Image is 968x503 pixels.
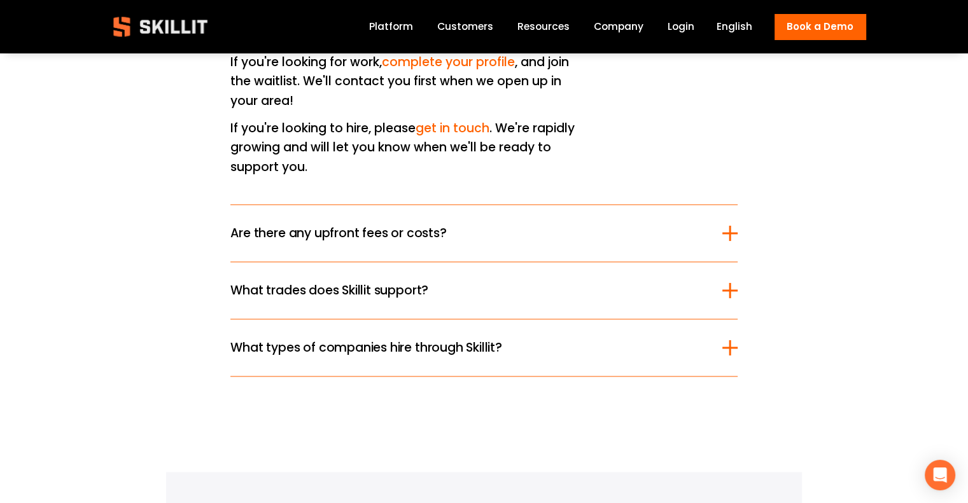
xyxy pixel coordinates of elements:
a: Customers [437,18,493,36]
p: If you're looking to hire, please . We're rapidly growing and will let you know when we'll be rea... [230,119,585,177]
span: What trades does Skillit support? [230,281,722,300]
button: Are there any upfront fees or costs? [230,205,737,261]
a: complete your profile [382,53,515,71]
a: Company [594,18,643,36]
span: Resources [517,19,570,34]
button: What types of companies hire through Skillit? [230,319,737,376]
a: Book a Demo [775,14,866,40]
span: Are there any upfront fees or costs? [230,224,722,242]
button: What trades does Skillit support? [230,262,737,319]
a: Login [668,18,694,36]
a: Platform [369,18,413,36]
span: English [717,19,752,34]
img: Skillit [102,8,218,46]
p: If you're looking for work, , and join the waitlist. We'll contact you first when we open up in y... [230,53,585,111]
a: get in touch [416,120,489,137]
span: What types of companies hire through Skillit? [230,338,722,357]
div: language picker [717,18,752,36]
div: Open Intercom Messenger [925,460,955,490]
a: folder dropdown [517,18,570,36]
